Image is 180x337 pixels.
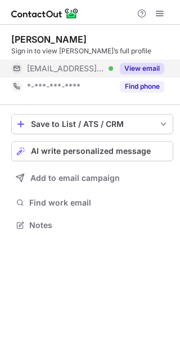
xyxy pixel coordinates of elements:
button: Notes [11,217,173,233]
div: [PERSON_NAME] [11,34,87,45]
span: [EMAIL_ADDRESS][DOMAIN_NAME] [27,63,105,74]
button: Reveal Button [120,81,164,92]
span: AI write personalized message [31,147,151,156]
button: Find work email [11,195,173,211]
button: AI write personalized message [11,141,173,161]
span: Notes [29,220,169,230]
button: Reveal Button [120,63,164,74]
div: Save to List / ATS / CRM [31,120,154,129]
button: Add to email campaign [11,168,173,188]
span: Find work email [29,198,169,208]
img: ContactOut v5.3.10 [11,7,79,20]
div: Sign in to view [PERSON_NAME]’s full profile [11,46,173,56]
span: Add to email campaign [30,174,120,183]
button: save-profile-one-click [11,114,173,134]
